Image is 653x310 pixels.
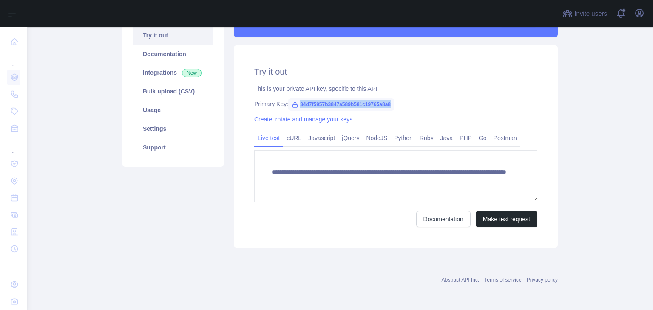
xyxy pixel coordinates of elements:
div: Primary Key: [254,100,537,108]
a: Abstract API Inc. [442,277,480,283]
div: ... [7,51,20,68]
h2: Try it out [254,66,537,78]
a: Try it out [133,26,213,45]
a: Usage [133,101,213,119]
button: Make test request [476,211,537,227]
a: Java [437,131,457,145]
div: ... [7,138,20,155]
a: Privacy policy [527,277,558,283]
a: jQuery [338,131,363,145]
a: Ruby [416,131,437,145]
span: Invite users [574,9,607,19]
a: Documentation [133,45,213,63]
a: Support [133,138,213,157]
a: Go [475,131,490,145]
a: Create, rotate and manage your keys [254,116,352,123]
span: New [182,69,202,77]
button: Invite users [561,7,609,20]
a: Terms of service [484,277,521,283]
a: PHP [456,131,475,145]
span: 34d7f5957b3847a589b581c19765a8a8 [288,98,394,111]
a: Python [391,131,416,145]
div: ... [7,258,20,275]
a: Live test [254,131,283,145]
a: Bulk upload (CSV) [133,82,213,101]
div: This is your private API key, specific to this API. [254,85,537,93]
a: Javascript [305,131,338,145]
a: cURL [283,131,305,145]
a: Settings [133,119,213,138]
a: Documentation [416,211,471,227]
a: Postman [490,131,520,145]
a: Integrations New [133,63,213,82]
a: NodeJS [363,131,391,145]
